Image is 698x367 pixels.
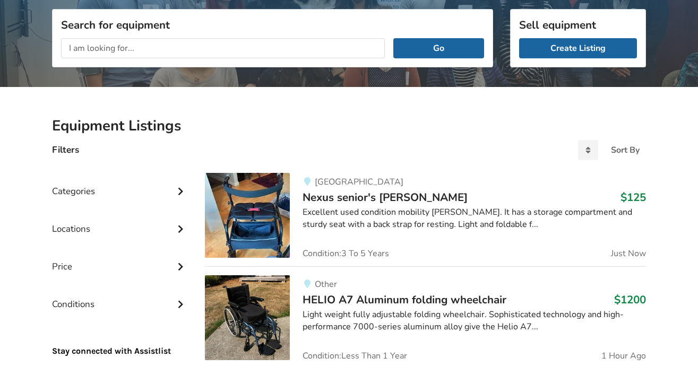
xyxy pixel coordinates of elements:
img: mobility-nexus senior's walker [205,173,290,258]
span: Nexus senior's [PERSON_NAME] [303,190,468,205]
a: mobility-nexus senior's walker[GEOGRAPHIC_DATA]Nexus senior's [PERSON_NAME]$125Excellent used con... [205,173,646,266]
h3: Search for equipment [61,18,484,32]
img: mobility-helio a7 aluminum folding wheelchair [205,275,290,360]
span: Condition: 3 To 5 Years [303,249,389,258]
div: Categories [52,164,188,202]
div: Conditions [52,277,188,315]
div: Price [52,240,188,277]
input: I am looking for... [61,38,385,58]
h2: Equipment Listings [52,117,646,135]
span: Condition: Less Than 1 Year [303,352,407,360]
h3: $1200 [614,293,646,307]
h3: Sell equipment [519,18,637,32]
h4: Filters [52,144,79,156]
span: HELIO A7 Aluminum folding wheelchair [303,292,506,307]
button: Go [393,38,484,58]
span: 1 Hour Ago [601,352,646,360]
div: Sort By [611,146,640,154]
div: Light weight fully adjustable folding wheelchair. Sophisticated technology and high-performance 7... [303,309,646,333]
p: Stay connected with Assistlist [52,316,188,357]
div: Excellent used condition mobility [PERSON_NAME]. It has a storage compartment and sturdy seat wit... [303,206,646,231]
span: Other [315,278,337,290]
span: [GEOGRAPHIC_DATA] [315,176,403,188]
a: Create Listing [519,38,637,58]
span: Just Now [611,249,646,258]
h3: $125 [621,190,646,204]
div: Locations [52,202,188,240]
